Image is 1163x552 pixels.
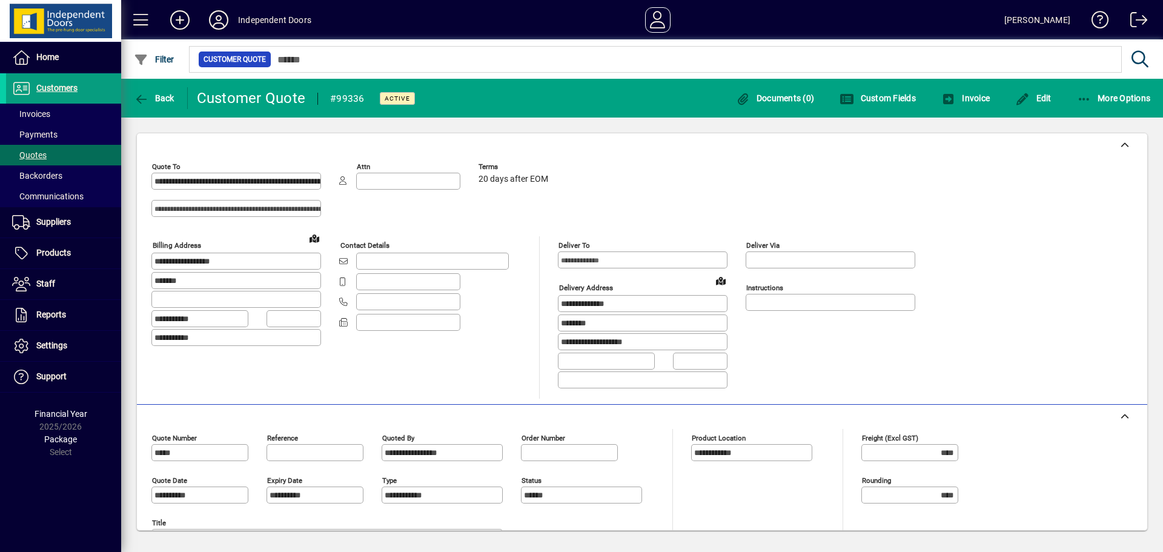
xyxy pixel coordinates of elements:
mat-label: Status [522,476,542,484]
a: Knowledge Base [1082,2,1109,42]
div: [PERSON_NAME] [1004,10,1070,30]
div: Independent Doors [238,10,311,30]
button: Add [161,9,199,31]
button: Documents (0) [732,87,817,109]
a: Invoices [6,104,121,124]
span: Support [36,371,67,381]
mat-label: Quote number [152,433,197,442]
span: Settings [36,341,67,350]
mat-label: Attn [357,162,370,171]
button: Custom Fields [837,87,919,109]
mat-label: Expiry date [267,476,302,484]
a: Backorders [6,165,121,186]
span: Communications [12,191,84,201]
span: Payments [12,130,58,139]
span: Reports [36,310,66,319]
span: Active [385,95,410,102]
span: Terms [479,163,551,171]
mat-label: Type [382,476,397,484]
a: Suppliers [6,207,121,238]
a: Payments [6,124,121,145]
span: Customer Quote [204,53,266,65]
span: Filter [134,55,174,64]
span: Products [36,248,71,258]
span: Back [134,93,174,103]
button: More Options [1074,87,1154,109]
a: Reports [6,300,121,330]
mat-label: Reference [267,433,298,442]
app-page-header-button: Back [121,87,188,109]
span: Customers [36,83,78,93]
div: Customer Quote [197,88,306,108]
mat-label: Title [152,518,166,527]
a: Quotes [6,145,121,165]
span: Financial Year [35,409,87,419]
a: Settings [6,331,121,361]
div: #99336 [330,89,365,108]
a: Support [6,362,121,392]
span: Quotes [12,150,47,160]
mat-label: Order number [522,433,565,442]
span: 20 days after EOM [479,175,548,184]
mat-label: Freight (excl GST) [862,433,918,442]
a: Communications [6,186,121,207]
mat-label: Deliver To [558,241,590,250]
a: Logout [1121,2,1148,42]
a: View on map [305,228,324,248]
a: Products [6,238,121,268]
button: Profile [199,9,238,31]
button: Filter [131,48,177,70]
mat-label: Rounding [862,476,891,484]
span: More Options [1077,93,1151,103]
mat-label: Quoted by [382,433,414,442]
mat-label: Instructions [746,284,783,292]
span: Edit [1015,93,1052,103]
a: Staff [6,269,121,299]
mat-label: Product location [692,433,746,442]
button: Invoice [938,87,993,109]
span: Suppliers [36,217,71,227]
mat-label: Quote date [152,476,187,484]
span: Custom Fields [840,93,916,103]
span: Home [36,52,59,62]
mat-label: Deliver via [746,241,780,250]
span: Backorders [12,171,62,181]
span: Invoices [12,109,50,119]
span: Package [44,434,77,444]
mat-label: Quote To [152,162,181,171]
button: Back [131,87,177,109]
button: Edit [1012,87,1055,109]
span: Staff [36,279,55,288]
span: Documents (0) [735,93,814,103]
span: Invoice [941,93,990,103]
a: View on map [711,271,731,290]
a: Home [6,42,121,73]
